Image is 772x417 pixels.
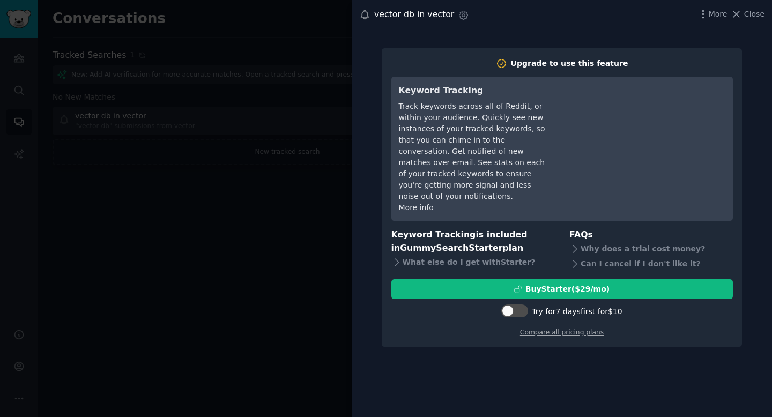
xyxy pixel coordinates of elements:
div: Why does a trial cost money? [569,242,733,257]
span: More [709,9,728,20]
div: vector db in vector [374,8,454,21]
div: Upgrade to use this feature [511,58,628,69]
div: Try for 7 days first for $10 [532,306,622,317]
button: Close [731,9,764,20]
h3: Keyword Tracking is included in plan [391,228,555,255]
a: Compare all pricing plans [520,329,604,336]
div: Buy Starter ($ 29 /mo ) [525,284,610,295]
h3: FAQs [569,228,733,242]
div: Track keywords across all of Reddit, or within your audience. Quickly see new instances of your t... [399,101,550,202]
iframe: YouTube video player [565,84,725,165]
div: What else do I get with Starter ? [391,255,555,270]
span: Close [744,9,764,20]
button: BuyStarter($29/mo) [391,279,733,299]
div: Can I cancel if I don't like it? [569,257,733,272]
span: GummySearch Starter [400,243,502,253]
h3: Keyword Tracking [399,84,550,98]
a: More info [399,203,434,212]
button: More [697,9,728,20]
